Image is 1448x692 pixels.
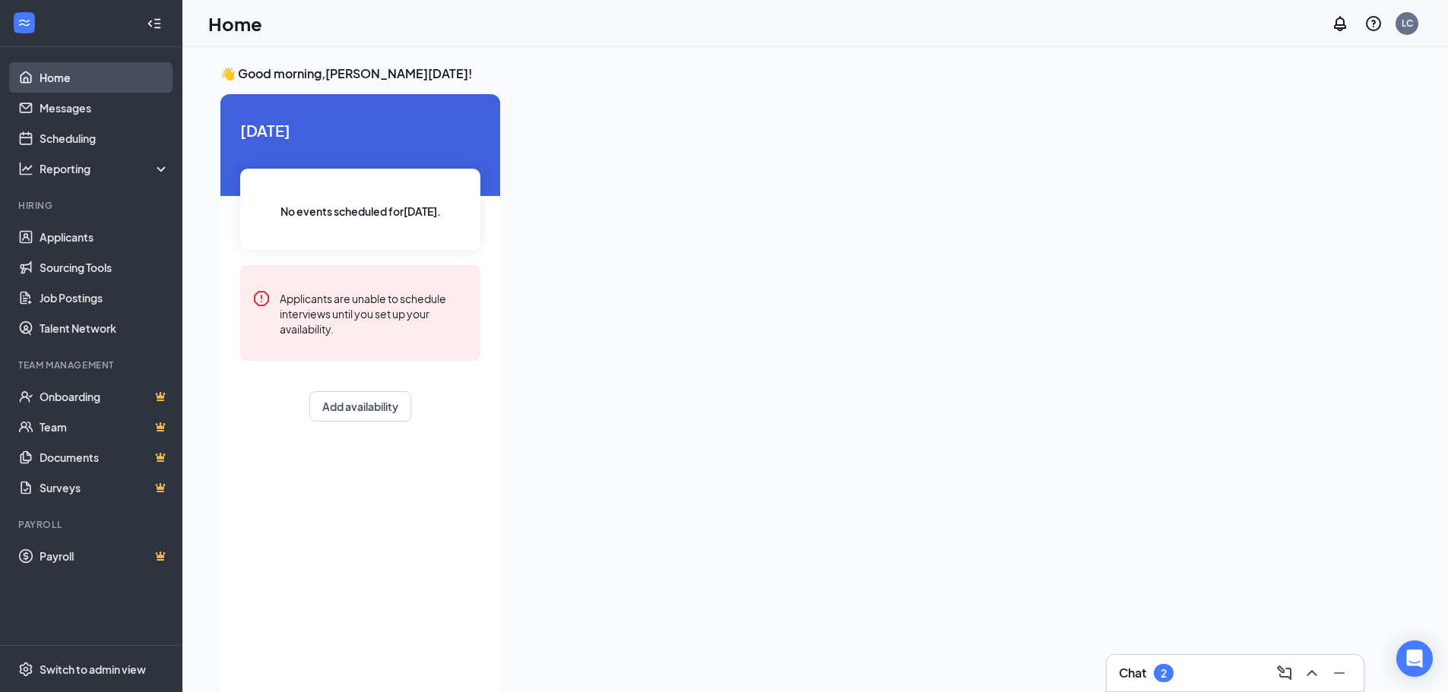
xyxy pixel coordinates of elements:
div: Payroll [18,518,166,531]
div: Team Management [18,359,166,371]
div: Switch to admin view [40,662,146,677]
a: SurveysCrown [40,472,170,503]
button: Add availability [309,391,411,422]
a: OnboardingCrown [40,381,170,412]
svg: Error [252,289,271,308]
button: Minimize [1327,661,1351,685]
svg: ChevronUp [1303,664,1321,682]
svg: Settings [18,662,33,677]
a: Applicants [40,222,170,252]
a: Messages [40,93,170,123]
button: ChevronUp [1300,661,1324,685]
button: ComposeMessage [1272,661,1297,685]
a: DocumentsCrown [40,442,170,472]
span: [DATE] [240,118,480,142]
svg: Notifications [1331,14,1349,33]
a: PayrollCrown [40,541,170,571]
a: Scheduling [40,123,170,153]
svg: WorkstreamLogo [17,15,32,30]
a: Talent Network [40,313,170,343]
a: TeamCrown [40,412,170,442]
div: 2 [1161,667,1167,680]
a: Sourcing Tools [40,252,170,283]
svg: QuestionInfo [1364,14,1383,33]
div: Open Intercom Messenger [1396,640,1433,677]
svg: Collapse [147,16,162,31]
h3: Chat [1119,665,1146,681]
svg: Minimize [1330,664,1348,682]
svg: ComposeMessage [1275,664,1294,682]
div: Reporting [40,161,170,176]
div: LC [1402,17,1413,30]
h3: 👋 Good morning, [PERSON_NAME][DATE] ! [220,65,1364,82]
a: Job Postings [40,283,170,313]
svg: Analysis [18,161,33,176]
span: No events scheduled for [DATE] . [280,203,441,220]
div: Hiring [18,199,166,212]
a: Home [40,62,170,93]
h1: Home [208,11,262,36]
div: Applicants are unable to schedule interviews until you set up your availability. [280,289,468,337]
